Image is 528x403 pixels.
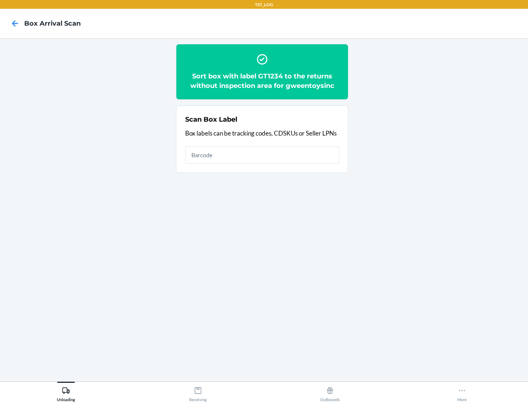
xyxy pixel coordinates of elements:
h2: Scan Box Label [185,115,237,124]
div: Receiving [189,384,207,402]
h4: Box Arrival Scan [24,19,81,28]
button: Outbounds [264,382,396,402]
p: Box labels can be tracking codes, CDSKUs or Seller LPNs [185,129,339,138]
p: TST_LOG [255,1,273,8]
div: Unloading [57,384,75,402]
div: Outbounds [320,384,340,402]
button: Receiving [132,382,264,402]
input: Barcode [185,146,339,164]
div: More [457,384,467,402]
button: More [396,382,528,402]
h2: Sort box with label GT1234 to the returns without inspection area for gweentoysinc [185,71,339,90]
